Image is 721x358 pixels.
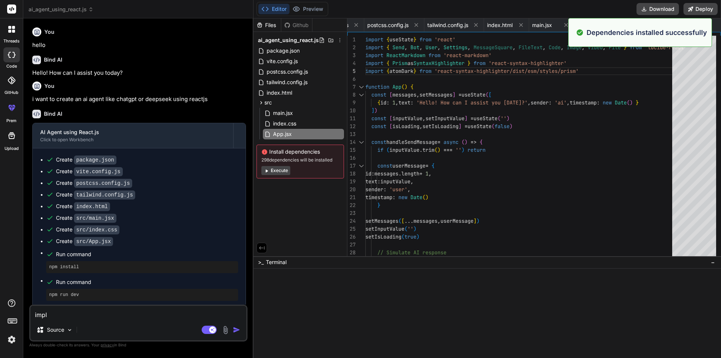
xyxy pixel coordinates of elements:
div: Github [281,21,312,29]
code: package.json [74,156,116,165]
div: 7 [347,83,356,91]
span: Date [410,194,422,201]
span: vite.config.js [266,57,299,66]
button: Editor [258,4,290,14]
span: sender [365,186,383,193]
code: src/main.jsx [74,214,116,223]
span: 1 [425,170,428,177]
span: ) [416,233,419,240]
span: , [407,186,410,193]
h6: Bind AI [44,110,62,118]
h6: You [44,28,54,36]
span: ] [453,91,456,98]
div: Create [56,237,113,245]
span: main.jsx [272,109,294,118]
code: src/App.jsx [74,237,113,246]
span: , [513,44,516,51]
span: inputValue [392,115,422,122]
span: handleSendMessage [386,139,437,145]
code: vite.config.js [74,167,123,176]
span: , [422,115,425,122]
span: main.jsx [532,21,552,29]
div: AI Agent using React.js [40,128,226,136]
span: timestamp [365,194,392,201]
span: from [419,36,431,43]
button: Execute [261,166,290,175]
div: 27 [347,241,356,249]
span: index.html [266,88,293,97]
span: Install dependencies [261,148,339,156]
span: Date [615,99,627,106]
button: Preview [290,4,326,14]
span: , [528,99,531,106]
span: >_ [258,258,264,266]
span: setInputValue [365,225,404,232]
span: ( [422,194,425,201]
span: = [465,123,468,130]
span: => [471,139,477,145]
span: new [398,194,407,201]
div: 23 [347,209,356,217]
textarea: impl [30,306,246,319]
span: messages [374,170,398,177]
span: MessageSquare [474,44,513,51]
span: FileText [519,44,543,51]
span: timestamp [570,99,597,106]
span: from [428,52,440,59]
span: − [711,258,715,266]
span: new [603,99,612,106]
span: { [431,162,434,169]
span: ( [486,91,489,98]
span: = [471,115,474,122]
span: } [413,68,416,74]
span: ( [492,123,495,130]
span: useState [389,36,413,43]
div: 25 [347,225,356,233]
span: App [392,83,401,90]
span: . [419,147,422,153]
span: '' [501,115,507,122]
span: 'react-syntax-highlighter/dist/esm/styles/prism' [434,68,579,74]
h6: You [44,82,54,90]
span: 'Hello! How can I assist you [DATE]?' [416,99,528,106]
span: , [395,99,398,106]
span: , [437,218,440,224]
span: , [468,44,471,51]
div: 2 [347,44,356,51]
span: Image [567,44,582,51]
span: = [437,139,440,145]
span: messages [392,91,416,98]
span: Run command [56,251,238,258]
span: import [365,44,383,51]
span: ( [462,139,465,145]
span: : [392,194,395,201]
div: 19 [347,178,356,186]
span: userMessage [392,162,425,169]
span: ] [465,115,468,122]
span: : [410,99,413,106]
div: Click to open Workbench [40,137,226,143]
span: atomDark [389,68,413,74]
span: , [419,123,422,130]
span: from [474,60,486,66]
span: id [365,170,371,177]
span: , [419,44,422,51]
span: === [443,147,453,153]
div: 14 [347,138,356,146]
span: Run command [56,278,238,286]
span: ) [404,83,407,90]
span: , [416,91,419,98]
span: [ [401,218,404,224]
span: { [386,44,389,51]
span: Terminal [266,258,287,266]
span: 'react-markdown' [443,52,492,59]
span: length [401,170,419,177]
span: import [365,36,383,43]
div: Click to collapse the range. [356,91,366,99]
span: ) [425,194,428,201]
span: Send [392,44,404,51]
span: import [365,68,383,74]
button: AI Agent using React.jsClick to open Workbench [33,123,233,148]
span: Prism [392,60,407,66]
span: text [365,178,377,185]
